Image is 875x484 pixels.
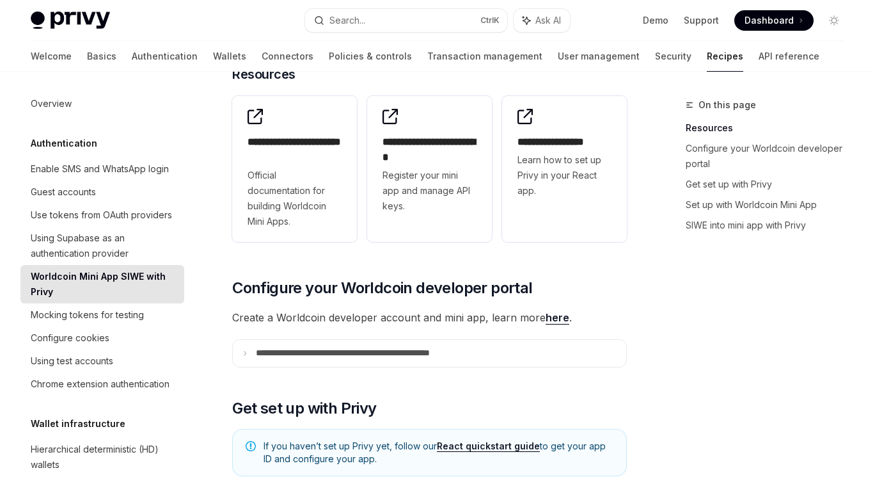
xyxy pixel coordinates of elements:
a: Support [684,14,719,27]
span: Resources [232,65,296,83]
a: Chrome extension authentication [20,373,184,396]
span: Create a Worldcoin developer account and mini app, learn more . [232,309,627,327]
h5: Wallet infrastructure [31,416,125,432]
a: Overview [20,92,184,115]
div: Guest accounts [31,184,96,200]
a: Hierarchical deterministic (HD) wallets [20,438,184,476]
a: Guest accounts [20,181,184,204]
a: Resources [686,118,855,138]
a: User management [558,41,640,72]
div: Overview [31,96,72,111]
a: Basics [87,41,116,72]
a: Authentication [132,41,198,72]
a: Get set up with Privy [686,174,855,195]
a: Wallets [213,41,246,72]
div: Use tokens from OAuth providers [31,207,172,223]
div: Configure cookies [31,330,109,346]
svg: Note [246,441,256,451]
a: Policies & controls [329,41,412,72]
a: Mocking tokens for testing [20,303,184,327]
a: Use tokens from OAuth providers [20,204,184,227]
a: SIWE into mini app with Privy [686,215,855,236]
a: Demo [643,14,668,27]
a: Recipes [707,41,743,72]
a: Configure cookies [20,327,184,350]
a: Enable SMS and WhatsApp login [20,157,184,181]
div: Chrome extension authentication [31,376,169,392]
h5: Authentication [31,136,97,151]
span: Ctrl K [480,15,500,26]
div: Using Supabase as an authentication provider [31,230,177,261]
div: Enable SMS and WhatsApp login [31,161,169,177]
a: Set up with Worldcoin Mini App [686,195,855,215]
a: API reference [759,41,819,72]
span: Get set up with Privy [232,398,376,419]
button: Ask AI [514,9,570,32]
span: Dashboard [745,14,794,27]
div: Hierarchical deterministic (HD) wallets [31,442,177,472]
div: Worldcoin Mini App SIWE with Privy [31,269,177,300]
a: Using test accounts [20,350,184,373]
a: Welcome [31,41,72,72]
a: here [546,311,569,325]
span: Register your mini app and manage API keys. [382,168,477,214]
a: Worldcoin Mini App SIWE with Privy [20,265,184,303]
div: Using test accounts [31,353,113,369]
a: Configure your Worldcoin developer portal [686,138,855,174]
div: Search... [329,13,365,28]
span: Learn how to set up Privy in your React app. [517,152,611,198]
a: Using Supabase as an authentication provider [20,227,184,265]
a: Dashboard [734,10,814,31]
a: React quickstart guide [437,440,540,452]
a: Transaction management [427,41,542,72]
button: Search...CtrlK [305,9,507,32]
span: Configure your Worldcoin developer portal [232,278,532,298]
a: Security [655,41,691,72]
button: Toggle dark mode [824,10,844,31]
a: Connectors [262,41,313,72]
span: If you haven’t set up Privy yet, follow our to get your app ID and configure your app. [264,440,613,465]
span: On this page [698,97,756,113]
div: Mocking tokens for testing [31,307,144,323]
span: Ask AI [535,14,561,27]
span: Official documentation for building Worldcoin Mini Apps. [248,168,342,229]
img: light logo [31,12,110,29]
